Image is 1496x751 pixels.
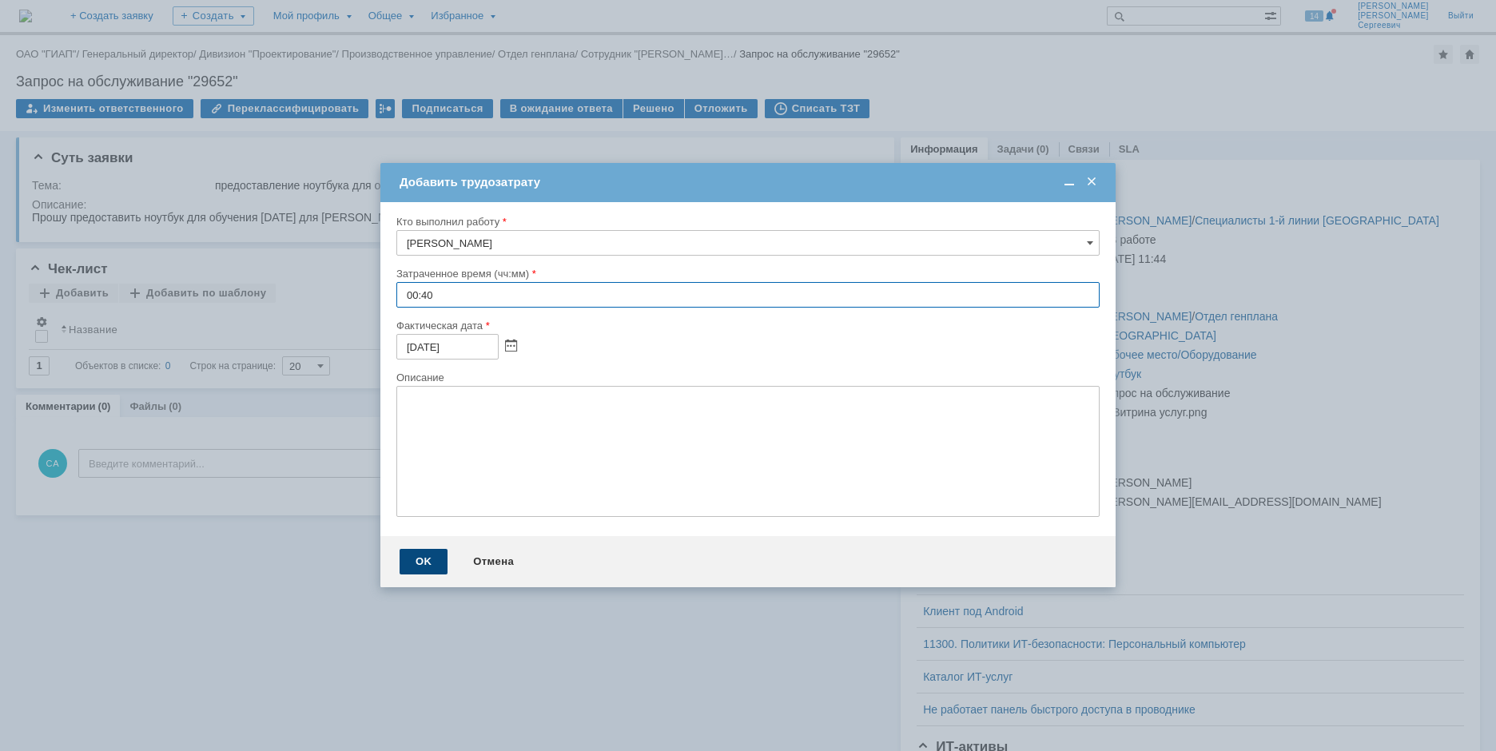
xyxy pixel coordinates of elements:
[1084,175,1100,189] span: Закрыть
[396,320,1096,331] div: Фактическая дата
[400,175,1100,189] div: Добавить трудозатрату
[1061,175,1077,189] span: Свернуть (Ctrl + M)
[396,217,1096,227] div: Кто выполнил работу
[396,268,1096,279] div: Затраченное время (чч:мм)
[396,372,1096,383] div: Описание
